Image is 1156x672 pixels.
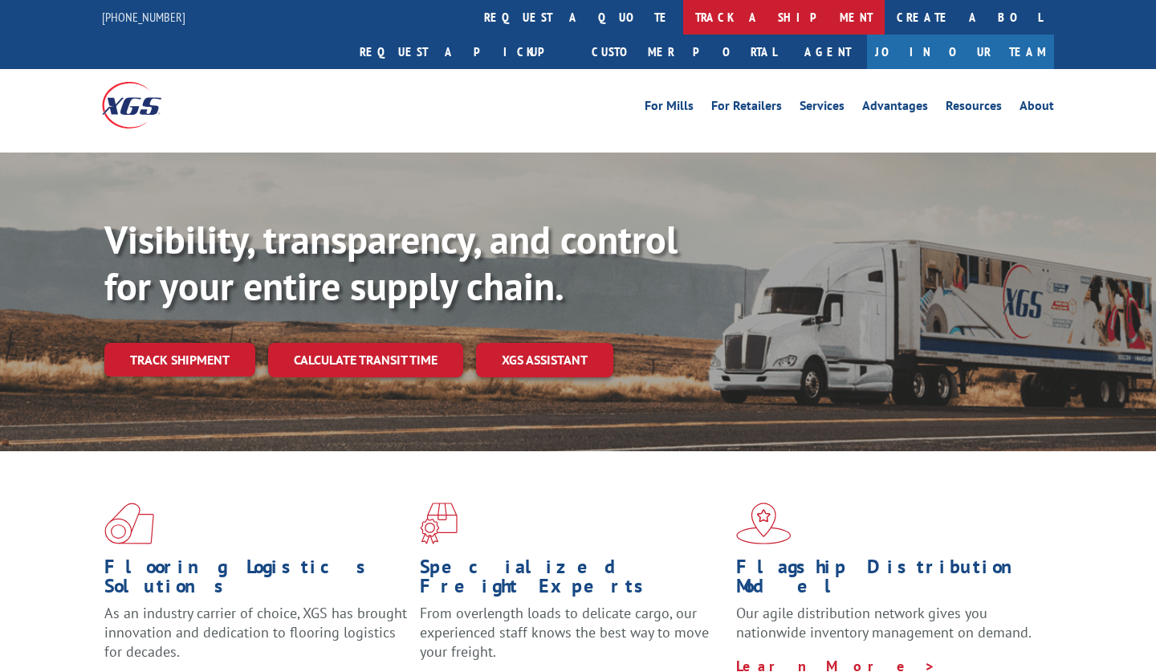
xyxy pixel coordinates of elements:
a: Calculate transit time [268,343,463,377]
a: About [1020,100,1054,117]
a: Join Our Team [867,35,1054,69]
b: Visibility, transparency, and control for your entire supply chain. [104,214,678,311]
span: Our agile distribution network gives you nationwide inventory management on demand. [736,604,1032,641]
span: As an industry carrier of choice, XGS has brought innovation and dedication to flooring logistics... [104,604,407,661]
a: Advantages [862,100,928,117]
h1: Specialized Freight Experts [420,557,723,604]
img: xgs-icon-focused-on-flooring-red [420,503,458,544]
img: xgs-icon-flagship-distribution-model-red [736,503,792,544]
a: XGS ASSISTANT [476,343,613,377]
a: For Mills [645,100,694,117]
a: Request a pickup [348,35,580,69]
a: Resources [946,100,1002,117]
a: Agent [788,35,867,69]
h1: Flooring Logistics Solutions [104,557,408,604]
img: xgs-icon-total-supply-chain-intelligence-red [104,503,154,544]
h1: Flagship Distribution Model [736,557,1040,604]
a: Services [800,100,845,117]
a: Track shipment [104,343,255,377]
a: For Retailers [711,100,782,117]
a: [PHONE_NUMBER] [102,9,185,25]
a: Customer Portal [580,35,788,69]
